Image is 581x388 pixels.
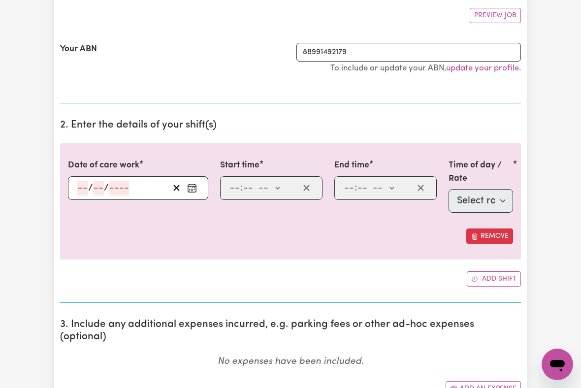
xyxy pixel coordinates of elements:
h2: 2. Enter the details of your shift(s) [60,119,521,131]
input: -- [93,181,104,195]
h2: 3. Include any additional expenses incurred, e.g. parking fees or other ad-hoc expenses (optional) [60,319,521,343]
label: Time of day / Rate [449,159,513,185]
button: Clear date [169,181,184,195]
label: End time [334,159,369,172]
span: : [240,183,243,194]
span: / [88,183,93,194]
button: Preview Job [470,8,521,23]
a: update your profile [446,64,519,72]
button: Enter the date of care work [184,181,200,195]
iframe: Button to launch messaging window [542,349,573,380]
input: -- [229,181,240,195]
input: ---- [109,181,129,195]
span: / [104,183,109,194]
em: No expenses have been included. [218,357,364,366]
small: To include or update your ABN, . [330,64,521,72]
input: -- [357,181,368,195]
button: Add another shift [467,271,521,287]
label: Date of care work [68,159,139,172]
input: -- [243,181,254,195]
label: Your ABN [60,43,97,56]
label: Start time [220,159,259,172]
input: -- [344,181,355,195]
span: : [355,183,357,194]
input: -- [77,181,88,195]
button: Remove this shift [466,228,513,244]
